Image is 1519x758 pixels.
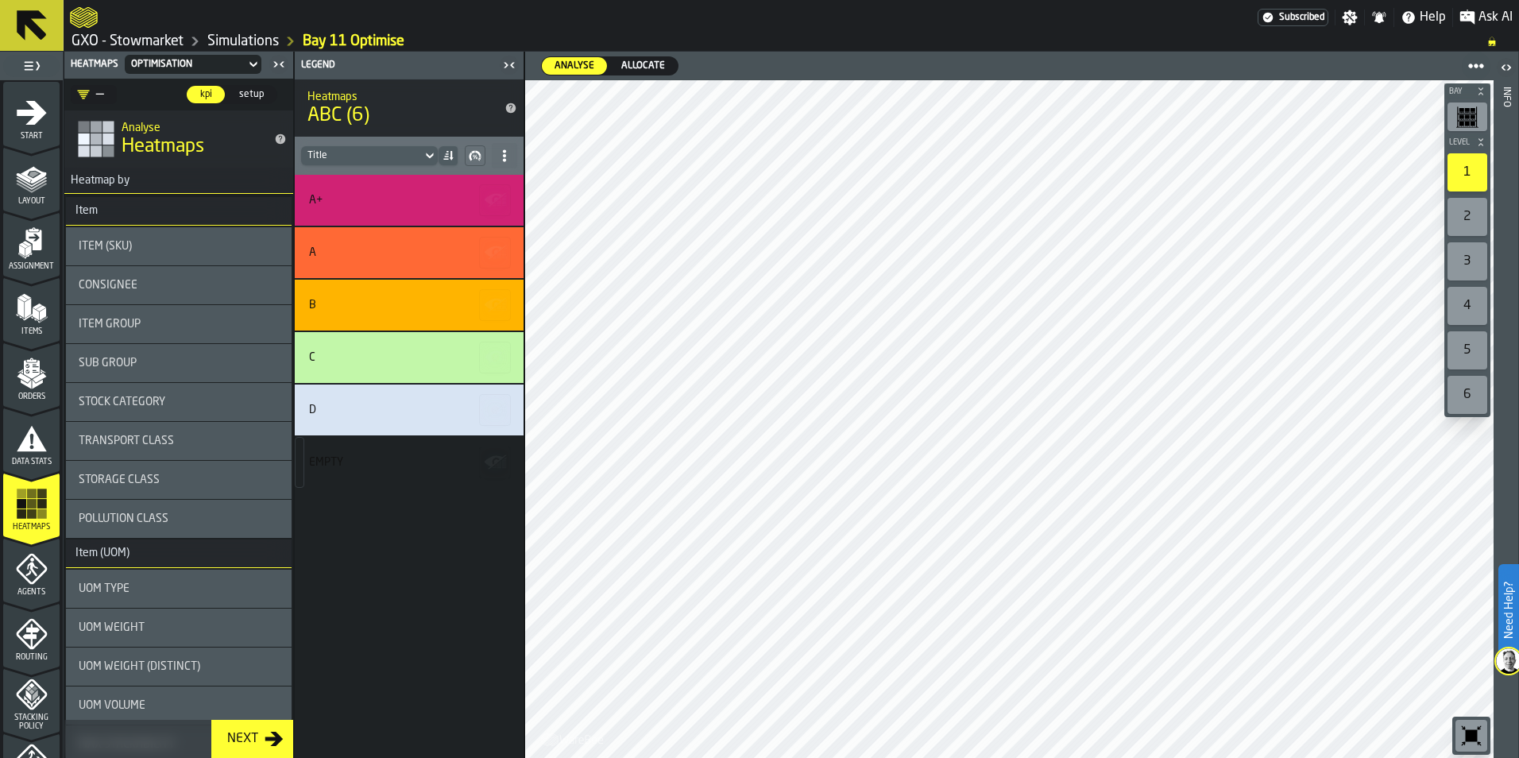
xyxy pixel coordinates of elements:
a: logo-header [528,723,618,755]
span: Heatmaps [71,59,118,70]
span: Heatmaps [3,523,60,532]
div: thumb [226,86,276,103]
button: button- [479,184,511,216]
li: menu Agents [3,538,60,601]
div: Title [79,357,279,369]
li: menu Heatmaps [3,473,60,536]
div: Title [309,404,504,416]
span: Level [1446,138,1473,147]
div: Title [79,318,279,331]
span: UOM Type [79,582,129,595]
button: button-Next [211,720,293,758]
h3: title-section-Item [66,197,292,226]
div: Title [79,621,279,634]
svg: Reset zoom and position [1459,723,1484,748]
div: thumb [542,57,607,75]
span: Storage Class [79,474,160,486]
div: Item [66,204,107,217]
div: D [309,404,316,416]
li: menu Start [3,82,60,145]
label: button-switch-multi-Allocate [608,56,678,75]
span: Routing [3,653,60,662]
span: Layout [3,197,60,206]
a: link-to-/wh/i/1f322264-80fa-4175-88bb-566e6213dfa5 [207,33,279,50]
label: button-switch-multi-kpi [186,85,226,104]
div: Title [79,474,279,486]
div: Title [309,456,504,469]
div: B [309,299,316,311]
div: 3 [1447,242,1487,280]
label: button-toggle-Ask AI [1453,8,1519,27]
div: DropdownMenuValue- [77,85,104,104]
div: Title [309,299,504,311]
div: Title [79,582,279,595]
span: Heatmaps [122,134,204,160]
span: Allocate [615,59,671,73]
div: button-toolbar-undefined [1444,99,1490,134]
div: stat-Transport Class [66,422,292,460]
div: Menu Subscription [1258,9,1328,26]
a: link-to-/wh/i/1f322264-80fa-4175-88bb-566e6213dfa5/settings/billing [1258,9,1328,26]
div: Title [79,240,279,253]
li: menu Routing [3,603,60,667]
div: stat-UOM Type [66,570,292,608]
label: button-toggle-Settings [1335,10,1364,25]
a: link-to-/wh/i/1f322264-80fa-4175-88bb-566e6213dfa5/simulations/f62f2817-2fdc-4218-a339-12a7715aead4 [303,33,404,50]
div: DropdownMenuValue-29eea4fe-3c5c-4959-aa8d-50ef7ddc3a02 [131,59,239,70]
div: thumb [609,57,678,75]
button: button- [1444,134,1490,150]
div: Title [79,512,279,525]
label: Need Help? [1500,566,1517,655]
span: Assignment [3,262,60,271]
div: Title [309,246,504,259]
div: Title [309,194,504,207]
label: button-switch-multi-setup [226,85,277,104]
label: button-switch-multi-Analyse [541,56,608,75]
div: title-Heatmaps [64,110,293,168]
div: Legend [298,60,498,71]
div: button-toolbar-undefined [1444,195,1490,239]
div: Title [309,351,504,364]
div: Title [79,660,279,673]
div: button-toolbar-undefined [1444,328,1490,373]
span: Start [3,132,60,141]
div: A+ [309,194,323,207]
li: menu Items [3,277,60,341]
div: stat- [295,437,524,488]
span: ABC (6) [307,103,485,129]
li: menu Stacking Policy [3,668,60,732]
div: Info [1501,83,1512,754]
span: UOM Volume [79,699,145,712]
span: Agents [3,588,60,597]
span: Consignee [79,279,137,292]
span: UOM Weight [79,621,145,634]
div: button-toolbar-undefined [1444,150,1490,195]
span: Data Stats [3,458,60,466]
div: 2 [1447,198,1487,236]
li: menu Orders [3,342,60,406]
label: button-toggle-Help [1394,8,1452,27]
div: Title [79,396,279,408]
div: button-toolbar-undefined [1444,373,1490,417]
div: stat- [295,385,524,435]
div: stat- [295,280,524,331]
div: button-toolbar-undefined [1444,284,1490,328]
div: stat-UOM Volume [66,686,292,725]
span: Stacking Policy [3,714,60,731]
a: link-to-/wh/i/1f322264-80fa-4175-88bb-566e6213dfa5 [72,33,184,50]
div: stat-Item (SKU) [66,227,292,265]
div: Title [79,279,279,292]
div: C [309,351,315,364]
div: stat-UOM Weight (Distinct) [66,648,292,686]
span: Stock Category [79,396,165,408]
label: button-toggle-Toggle Full Menu [3,55,60,77]
div: 5 [1447,331,1487,369]
div: stat-Storage Class [66,461,292,499]
button: button- [465,145,485,166]
div: stat-Consignee [66,266,292,304]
